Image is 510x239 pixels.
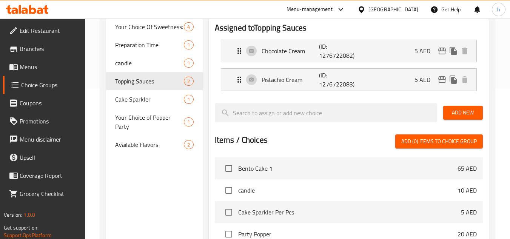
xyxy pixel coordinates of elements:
[184,117,193,126] div: Choices
[106,18,202,36] div: Your Choice Of Sweetness:4
[3,112,85,130] a: Promotions
[20,62,79,71] span: Menus
[458,164,477,173] p: 65 AED
[115,95,184,104] span: Cake Sparkler
[106,108,202,136] div: Your Choice of Popper Party1
[106,90,202,108] div: Cake Sparkler1
[184,96,193,103] span: 1
[184,23,193,31] span: 4
[414,75,436,84] p: 5 AED
[3,58,85,76] a: Menus
[184,119,193,126] span: 1
[184,59,193,68] div: Choices
[221,182,237,198] span: Select choice
[20,189,79,198] span: Grocery Checklist
[238,208,461,217] span: Cake Sparkler Per Pcs
[458,186,477,195] p: 10 AED
[238,164,458,173] span: Bento Cake 1
[319,71,357,89] p: (ID: 1276722083)
[448,74,459,85] button: duplicate
[184,42,193,49] span: 1
[3,167,85,185] a: Coverage Report
[215,22,483,34] h2: Assigned to Topping Sauces
[459,74,470,85] button: delete
[215,134,268,146] h2: Items / Choices
[262,75,319,84] p: Pistachio Cream
[395,134,483,148] button: Add (0) items to choice group
[4,223,39,233] span: Get support on:
[3,148,85,167] a: Upsell
[221,40,476,62] div: Expand
[184,77,193,86] div: Choices
[436,74,448,85] button: edit
[3,94,85,112] a: Coupons
[20,153,79,162] span: Upsell
[215,37,483,65] li: Expand
[458,230,477,239] p: 20 AED
[448,45,459,57] button: duplicate
[184,141,193,148] span: 2
[20,171,79,180] span: Coverage Report
[184,78,193,85] span: 2
[20,44,79,53] span: Branches
[106,36,202,54] div: Preparation Time1
[215,103,437,122] input: search
[215,65,483,94] li: Expand
[221,204,237,220] span: Select choice
[115,22,184,31] span: Your Choice Of Sweetness:
[106,54,202,72] div: candle1
[461,208,477,217] p: 5 AED
[3,22,85,40] a: Edit Restaurant
[23,210,35,220] span: 1.0.0
[115,113,184,131] span: Your Choice of Popper Party
[20,99,79,108] span: Coupons
[106,136,202,154] div: Available Flavors2
[184,60,193,67] span: 1
[20,135,79,144] span: Menu disclaimer
[401,137,477,146] span: Add (0) items to choice group
[262,46,319,56] p: Chocolate Cream
[115,140,184,149] span: Available Flavors
[414,46,436,56] p: 5 AED
[287,5,333,14] div: Menu-management
[21,80,79,89] span: Choice Groups
[115,40,184,49] span: Preparation Time
[221,160,237,176] span: Select choice
[319,42,357,60] p: (ID: 1276722082)
[238,186,458,195] span: candle
[20,26,79,35] span: Edit Restaurant
[3,185,85,203] a: Grocery Checklist
[449,108,477,117] span: Add New
[115,77,184,86] span: Topping Sauces
[115,59,184,68] span: candle
[497,5,500,14] span: h
[20,117,79,126] span: Promotions
[221,69,476,91] div: Expand
[368,5,418,14] div: [GEOGRAPHIC_DATA]
[443,106,483,120] button: Add New
[4,210,22,220] span: Version:
[184,140,193,149] div: Choices
[3,130,85,148] a: Menu disclaimer
[3,40,85,58] a: Branches
[3,76,85,94] a: Choice Groups
[436,45,448,57] button: edit
[106,72,202,90] div: Topping Sauces2
[238,230,458,239] span: Party Popper
[184,95,193,104] div: Choices
[459,45,470,57] button: delete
